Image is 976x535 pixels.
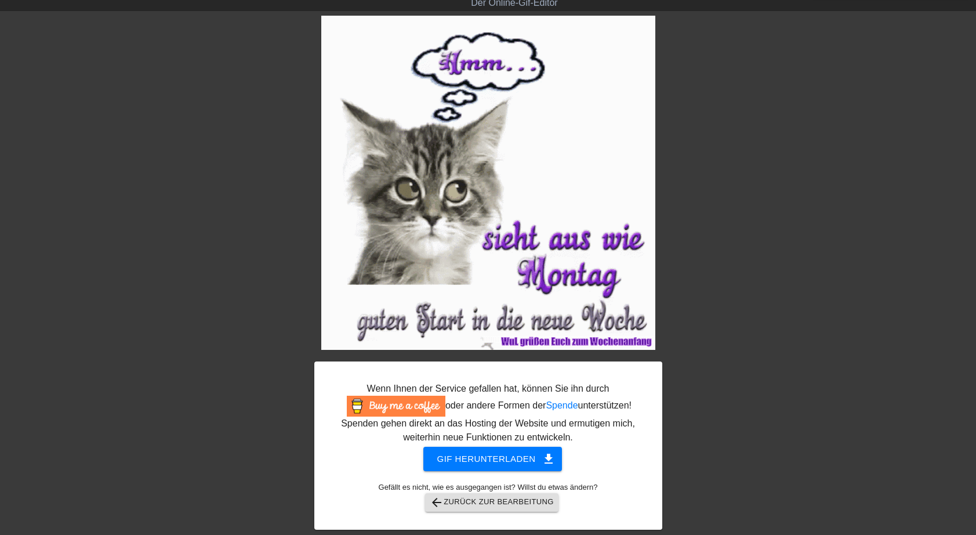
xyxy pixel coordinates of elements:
[347,396,445,417] img: Kauf Mir Einen Kaffee
[332,482,644,512] div: Gefällt es nicht, wie es ausgegangen ist? Willst du etwas ändern?
[546,400,578,410] a: Spende
[414,453,563,463] a: Gif herunterladen
[425,493,558,512] button: Zurück zur Bearbeitung
[423,447,563,471] button: Gif herunterladen
[437,451,549,467] span: Gif herunterladen
[430,496,553,509] span: Zurück zur Bearbeitung
[430,496,444,509] span: arrow_back
[335,382,642,444] div: Wenn Ihnen der Service gefallen hat, können Sie ihn durch oder andere Formen der unterstützen! Sp...
[321,16,655,350] img: S2bbEFji.gif
[542,452,556,466] span: get_app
